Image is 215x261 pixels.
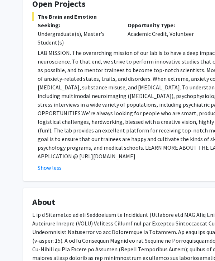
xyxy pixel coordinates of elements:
[38,21,117,30] p: Seeking:
[38,30,117,47] div: Undergraduate(s), Master's Student(s)
[128,21,207,30] p: Opportunity Type:
[5,229,30,256] iframe: Chat
[38,164,62,172] button: Show less
[122,21,212,47] div: Academic Credit, Volunteer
